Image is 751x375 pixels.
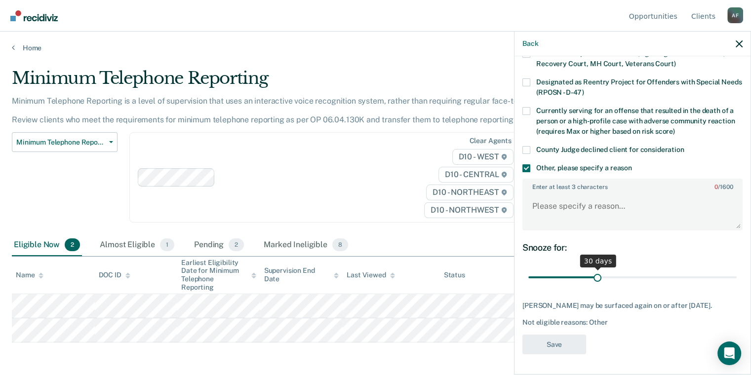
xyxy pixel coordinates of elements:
span: D10 - NORTHWEST [424,202,513,218]
span: Minimum Telephone Reporting [16,138,105,147]
span: D10 - NORTHEAST [426,185,513,200]
span: Enrolled in a special issue court (e.g. Drug Treatment Court, Recovery Court, MH Court, Veterans ... [536,49,725,68]
div: Last Viewed [347,271,395,279]
a: Home [12,43,739,52]
div: Minimum Telephone Reporting [12,68,575,96]
span: 1 [160,238,174,251]
img: Recidiviz [10,10,58,21]
p: Minimum Telephone Reporting is a level of supervision that uses an interactive voice recognition ... [12,96,572,124]
div: Snooze for: [522,242,743,253]
button: Profile dropdown button [727,7,743,23]
div: Clear agents [469,137,511,145]
div: Not eligible reasons: Other [522,318,743,327]
div: Marked Ineligible [262,234,350,256]
span: 0 [714,184,718,190]
span: 2 [229,238,244,251]
div: Open Intercom Messenger [717,341,741,365]
label: Enter at least 3 characters [523,180,742,190]
div: Supervision End Date [264,266,339,283]
div: DOC ID [99,271,130,279]
span: Designated as Reentry Project for Offenders with Special Needs (RPOSN - D-47) [536,78,742,96]
div: Earliest Eligibility Date for Minimum Telephone Reporting [181,259,256,292]
div: Status [444,271,465,279]
div: Eligible Now [12,234,82,256]
button: Back [522,39,538,48]
div: A F [727,7,743,23]
div: Almost Eligible [98,234,176,256]
div: Name [16,271,43,279]
div: 30 days [580,255,616,267]
span: Currently serving for an offense that resulted in the death of a person or a high-profile case wi... [536,107,735,135]
span: County Judge declined client for consideration [536,146,684,153]
span: / 1600 [714,184,733,190]
div: Pending [192,234,246,256]
span: 8 [332,238,348,251]
button: Save [522,335,586,355]
div: [PERSON_NAME] may be surfaced again on or after [DATE]. [522,301,743,310]
span: 2 [65,238,80,251]
span: Other, please specify a reason [536,164,632,172]
span: D10 - CENTRAL [438,167,514,183]
span: D10 - WEST [452,149,514,165]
